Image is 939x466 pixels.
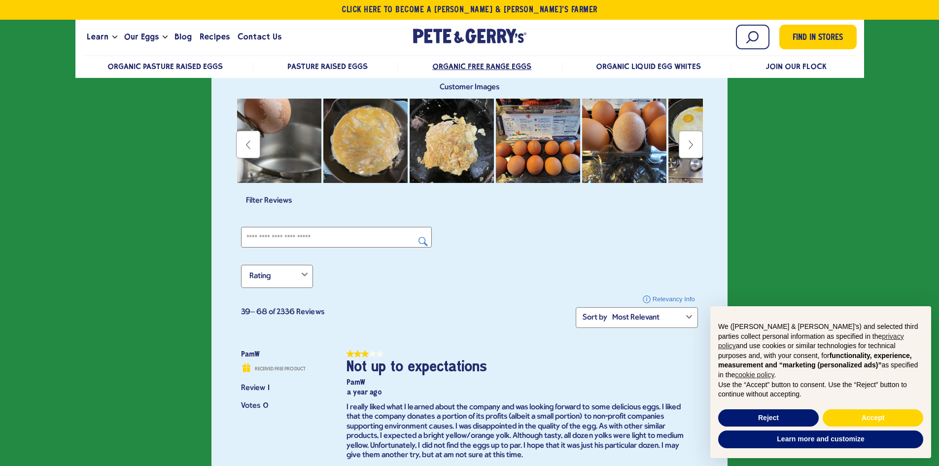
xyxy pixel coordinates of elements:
a: cookie policy [735,371,774,379]
button: Open the dropdown menu for Our Eggs [163,36,168,39]
span: Our Eggs [124,31,159,43]
span: Find in Stores [793,32,843,45]
span: Learn [87,31,108,43]
a: Contact Us [234,24,285,50]
span: Contact Us [238,31,281,43]
button: Accept [823,409,923,427]
a: Organic Pasture Raised Eggs [107,62,223,71]
a: Organic Free Range Eggs [432,62,531,71]
span: Blog [174,31,192,43]
span: Recipes [200,31,230,43]
p: We ([PERSON_NAME] & [PERSON_NAME]'s) and selected third parties collect personal information as s... [718,322,923,380]
a: Find in Stores [779,25,857,49]
button: Reject [718,409,819,427]
a: Organic Liquid Egg Whites [596,62,701,71]
a: Recipes [196,24,234,50]
button: Learn more and customize [718,430,923,448]
a: Blog [171,24,196,50]
a: Our Eggs [120,24,163,50]
button: Open the dropdown menu for Learn [112,36,117,39]
a: Learn [83,24,112,50]
input: Search [736,25,769,49]
a: Pasture Raised Eggs [287,62,367,71]
p: Use the “Accept” button to consent. Use the “Reject” button to continue without accepting. [718,380,923,399]
nav: desktop product menu [83,55,857,76]
a: Join Our Flock [765,62,827,71]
